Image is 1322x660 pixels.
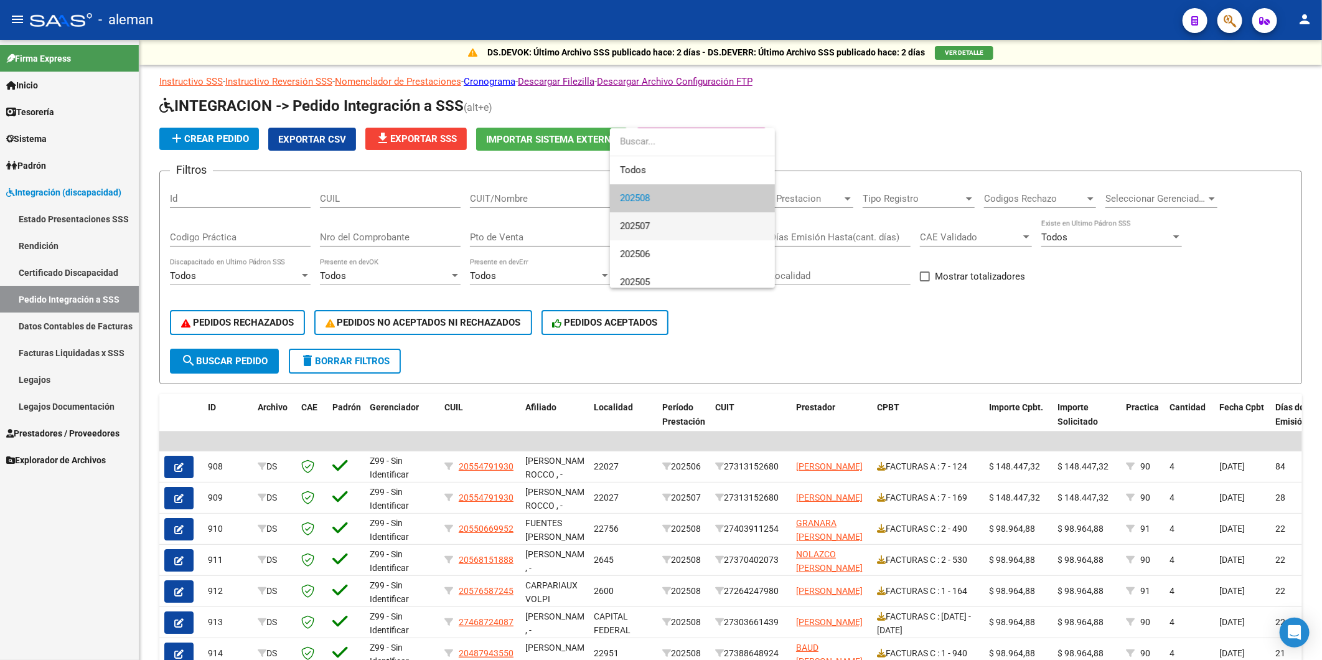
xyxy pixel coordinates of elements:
[620,220,650,232] span: 202507
[620,248,650,260] span: 202506
[1280,618,1310,648] div: Open Intercom Messenger
[610,128,775,156] input: dropdown search
[620,276,650,288] span: 202505
[620,192,650,204] span: 202508
[620,156,765,184] span: Todos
